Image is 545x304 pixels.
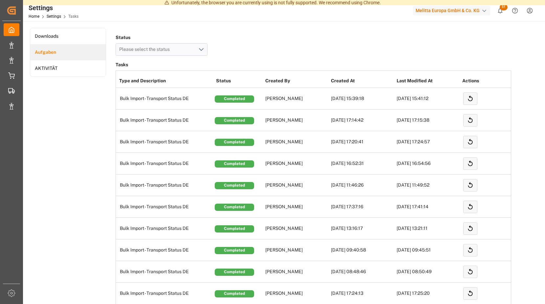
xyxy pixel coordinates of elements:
span: Please select the status [119,47,173,52]
th: Type and Description [116,74,214,88]
div: Completed [215,204,254,211]
td: [DATE] 09:45:51 [395,239,461,261]
td: [DATE] 17:20:41 [329,131,395,153]
a: Home [29,14,39,19]
th: Last Modified At [395,74,461,88]
td: [DATE] 17:37:16 [329,196,395,218]
div: Completed [215,290,254,297]
th: Created By [264,74,329,88]
span: 51 [500,4,508,10]
td: [DATE] 16:54:56 [395,153,461,174]
td: [PERSON_NAME] [264,131,329,153]
td: [DATE] 16:52:31 [329,153,395,174]
div: Melitta Europa GmbH & Co. KG [413,6,490,15]
button: show 51 new notifications [493,3,508,18]
th: Actions [461,74,526,88]
td: [DATE] 11:49:52 [395,174,461,196]
a: Settings [47,14,61,19]
h4: Status [116,33,207,42]
td: [PERSON_NAME] [264,218,329,239]
div: Completed [215,225,254,233]
td: [DATE] 13:16:17 [329,218,395,239]
a: Aufgaben [30,44,106,60]
th: Created At [329,74,395,88]
h3: Tasks [116,60,511,70]
td: [DATE] 11:46:26 [329,174,395,196]
td: [PERSON_NAME] [264,88,329,110]
td: [DATE] 08:48:46 [329,261,395,283]
td: [DATE] 17:41:14 [395,196,461,218]
td: [PERSON_NAME] [264,196,329,218]
td: Bulk Import - Transport Status DE [116,153,214,174]
div: Completed [215,247,254,254]
td: Bulk Import - Transport Status DE [116,239,214,261]
button: Help Center [508,3,522,18]
div: Completed [215,269,254,276]
th: Status [214,74,264,88]
td: [DATE] 17:24:57 [395,131,461,153]
td: [PERSON_NAME] [264,110,329,131]
button: open menu [116,43,207,56]
a: Downloads [30,28,106,44]
td: Bulk Import - Transport Status DE [116,261,214,283]
div: Settings [29,3,78,13]
div: Completed [215,95,254,103]
div: Completed [215,117,254,124]
td: Bulk Import - Transport Status DE [116,110,214,131]
a: AKTIVITÄT [30,60,106,76]
td: [DATE] 15:39:18 [329,88,395,110]
div: Completed [215,139,254,146]
div: Completed [215,160,254,168]
td: [DATE] 17:15:38 [395,110,461,131]
td: Bulk Import - Transport Status DE [116,174,214,196]
td: Bulk Import - Transport Status DE [116,218,214,239]
td: [DATE] 09:40:58 [329,239,395,261]
div: Completed [215,182,254,189]
button: Melitta Europa GmbH & Co. KG [413,4,493,17]
td: [PERSON_NAME] [264,261,329,283]
td: [PERSON_NAME] [264,174,329,196]
td: [PERSON_NAME] [264,153,329,174]
td: Bulk Import - Transport Status DE [116,88,214,110]
td: [DATE] 17:14:42 [329,110,395,131]
td: [DATE] 15:41:12 [395,88,461,110]
td: [PERSON_NAME] [264,239,329,261]
td: Bulk Import - Transport Status DE [116,131,214,153]
td: [DATE] 08:50:49 [395,261,461,283]
td: Bulk Import - Transport Status DE [116,196,214,218]
td: [DATE] 13:21:11 [395,218,461,239]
